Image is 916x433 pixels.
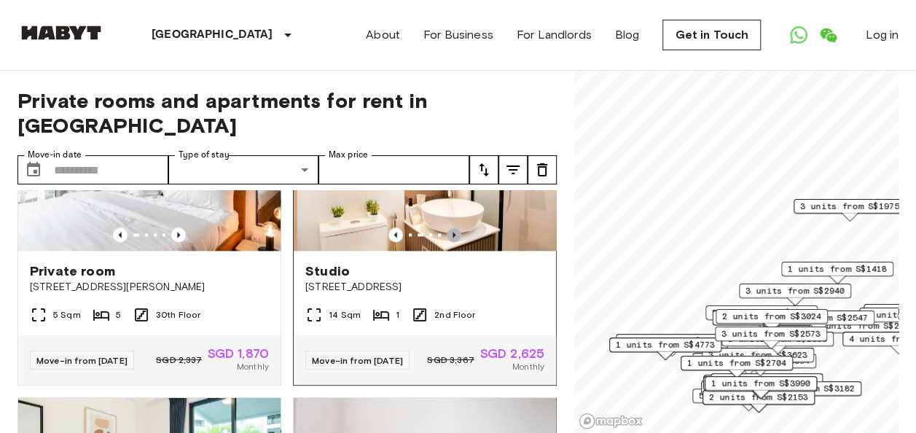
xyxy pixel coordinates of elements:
button: tune [469,155,498,184]
span: [STREET_ADDRESS][PERSON_NAME] [30,280,269,294]
a: Marketing picture of unit SG-01-111-006-001Marketing picture of unit SG-01-111-006-001Previous im... [293,75,557,386]
a: Open WeChat [813,20,842,50]
div: Map marker [705,376,817,399]
span: 5 Sqm [53,308,81,321]
span: 30th Floor [156,308,201,321]
div: Map marker [703,376,815,399]
label: Type of stay [179,149,230,161]
span: 1 units from S$3182 [756,382,855,395]
p: [GEOGRAPHIC_DATA] [152,26,273,44]
a: Open WhatsApp [784,20,813,50]
span: 1 units from S$1418 [788,262,887,276]
span: [STREET_ADDRESS] [305,280,544,294]
div: Map marker [716,309,828,332]
a: Marketing picture of unit SG-01-113-001-05Previous imagePrevious imagePrivate room[STREET_ADDRESS... [17,75,281,386]
div: Map marker [692,389,805,411]
label: Max price [329,149,368,161]
span: SGD 3,367 [427,354,474,367]
div: Map marker [705,305,818,328]
label: Move-in date [28,149,82,161]
span: 1 units from S$2547 [769,311,868,324]
span: Monthly [237,360,269,373]
button: Previous image [447,227,461,242]
span: 5 units from S$1680 [699,389,798,402]
span: 3 units from S$2940 [745,284,845,297]
a: Blog [615,26,640,44]
span: 14 Sqm [329,308,361,321]
span: SGD 2,337 [156,354,201,367]
span: 5 [116,308,121,321]
div: Map marker [712,311,829,333]
button: Previous image [113,227,128,242]
span: Move-in from [DATE] [36,355,128,366]
span: 2nd Floor [434,308,475,321]
span: Private room [30,262,115,280]
a: For Business [423,26,493,44]
span: 3 units from S$1975 [800,200,899,213]
a: For Landlords [517,26,592,44]
span: SGD 2,625 [480,347,544,360]
button: Previous image [388,227,403,242]
button: Previous image [171,227,186,242]
span: 3 units from S$2573 [721,327,821,340]
span: 1 [396,308,399,321]
span: 1 units from S$3990 [711,377,810,390]
button: tune [528,155,557,184]
a: Log in [866,26,899,44]
span: SGD 1,870 [208,347,269,360]
span: 1 units from S$4773 [616,338,715,351]
div: Map marker [681,356,793,378]
div: Map marker [702,348,814,370]
span: Private rooms and apartments for rent in [GEOGRAPHIC_DATA] [17,88,557,138]
div: Map marker [702,390,815,413]
button: Choose date [19,155,48,184]
span: Move-in from [DATE] [312,355,403,366]
span: Studio [305,262,350,280]
a: About [366,26,400,44]
span: 1 units from S$4196 [622,335,721,348]
div: Map marker [616,334,728,356]
div: Map marker [711,373,823,396]
span: 3 units from S$3623 [708,348,807,362]
div: Map marker [739,284,851,306]
div: Map marker [781,262,893,284]
div: Map marker [704,354,816,376]
a: Get in Touch [662,20,761,50]
span: 1 units from S$2704 [687,356,786,370]
div: Map marker [762,311,874,333]
a: Mapbox logo [579,413,643,429]
button: tune [498,155,528,184]
span: Monthly [512,360,544,373]
img: Habyt [17,26,105,40]
div: Map marker [794,199,906,222]
div: Map marker [721,332,834,354]
div: Map marker [609,338,721,360]
div: Map marker [701,381,813,403]
span: 2 units from S$3024 [722,310,821,323]
div: Map marker [749,381,861,404]
span: 3 units from S$1985 [712,306,811,319]
div: Map marker [715,327,827,349]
